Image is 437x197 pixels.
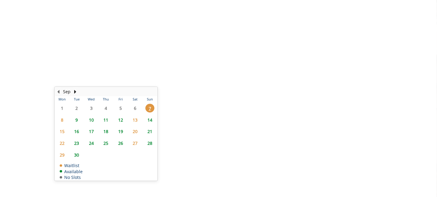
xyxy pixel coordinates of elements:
[145,127,154,136] span: 21
[56,88,61,95] button: Previous Month
[142,126,157,138] td: Select day21
[113,96,128,102] th: Fri
[142,102,157,114] td: Select day7
[131,116,140,124] span: 13
[131,139,140,148] span: 27
[63,88,71,95] button: Sep
[116,116,125,124] span: 12
[113,126,128,138] td: Select day19
[55,114,69,126] td: Select day8
[72,139,81,148] span: 23
[60,169,83,174] td: Available
[145,116,154,124] span: 14
[142,114,157,126] td: Select day14
[73,88,78,95] button: Next Month
[60,163,83,168] td: Waitlist
[116,139,125,148] span: 26
[113,114,128,126] td: Select day12
[99,137,113,149] td: Select day25
[55,96,69,102] th: Mon
[101,127,110,136] span: 18
[72,127,81,136] span: 16
[69,114,84,126] td: Select day9
[55,137,69,149] td: Select day22
[55,126,69,138] td: Select day15
[116,127,125,136] span: 19
[113,137,128,149] td: Select day26
[58,151,67,159] span: 29
[145,104,154,113] span: 7
[84,96,98,102] th: Wed
[128,96,142,102] th: Sat
[128,137,142,149] td: Select day27
[99,96,113,102] th: Thu
[72,151,81,159] span: 30
[128,114,142,126] td: Select day13
[145,139,154,148] span: 28
[142,96,157,102] th: Sun
[58,139,67,148] span: 22
[55,149,69,161] td: Select day29
[69,149,84,161] td: Select day30
[87,139,96,148] span: 24
[101,116,110,124] span: 11
[58,127,67,136] span: 15
[60,175,83,180] td: No Slots
[101,139,110,148] span: 25
[84,137,98,149] td: Select day24
[99,126,113,138] td: Select day18
[69,96,84,102] th: Tue
[99,114,113,126] td: Select day11
[131,127,140,136] span: 20
[72,116,81,124] span: 9
[84,114,98,126] td: Select day10
[87,127,96,136] span: 17
[142,137,157,149] td: Select day28
[69,126,84,138] td: Select day16
[128,126,142,138] td: Select day20
[84,126,98,138] td: Select day17
[69,137,84,149] td: Select day23
[58,116,67,124] span: 8
[87,116,96,124] span: 10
